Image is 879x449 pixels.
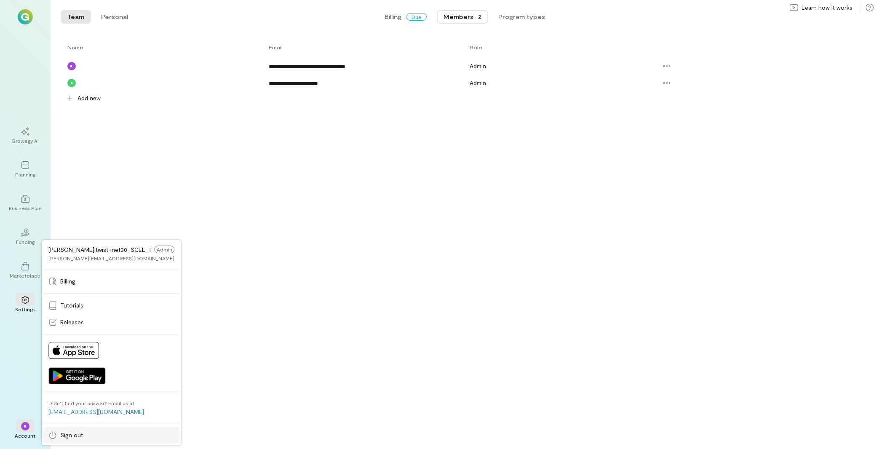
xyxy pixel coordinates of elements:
[10,415,40,446] div: *Account
[470,62,486,69] span: Admin
[269,44,283,51] span: Email
[16,238,35,245] div: Funding
[802,3,852,12] span: Learn how it works
[378,10,433,24] button: BillingDue
[48,408,144,415] a: [EMAIL_ADDRESS][DOMAIN_NAME]
[60,277,75,286] span: Billing
[48,246,151,253] span: [PERSON_NAME].twist+net30_SCEL_1
[61,10,91,24] button: Team
[10,222,40,252] a: Funding
[15,432,36,439] div: Account
[60,431,83,439] span: Sign out
[48,367,105,384] img: Get it on Google Play
[492,10,552,24] button: Program types
[269,44,470,51] div: Toggle SortBy
[470,44,482,50] span: Role
[9,205,42,211] div: Business Plan
[10,188,40,218] a: Business Plan
[48,342,99,359] img: Download on App Store
[10,120,40,151] a: Growegy AI
[48,255,174,262] div: [PERSON_NAME][EMAIL_ADDRESS][DOMAIN_NAME]
[94,10,135,24] button: Personal
[385,13,401,21] span: Billing
[60,301,83,310] span: Tutorials
[16,306,35,313] div: Settings
[10,255,40,286] a: Marketplace
[67,44,269,51] div: Toggle SortBy
[444,13,481,21] div: Members · 2
[43,314,179,331] a: Releases
[43,273,179,290] a: Billing
[67,44,83,51] span: Name
[10,272,41,279] div: Marketplace
[60,318,84,326] span: Releases
[43,427,179,444] a: Sign out
[43,297,179,314] a: Tutorials
[437,10,488,24] button: Members · 2
[10,154,40,184] a: Planning
[48,400,134,406] div: Didn’t find your answer? Email us at
[470,79,486,86] span: Admin
[77,94,101,102] span: Add new
[10,289,40,319] a: Settings
[154,246,174,253] span: Admin
[12,137,39,144] div: Growegy AI
[406,13,427,21] span: Due
[15,171,35,178] div: Planning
